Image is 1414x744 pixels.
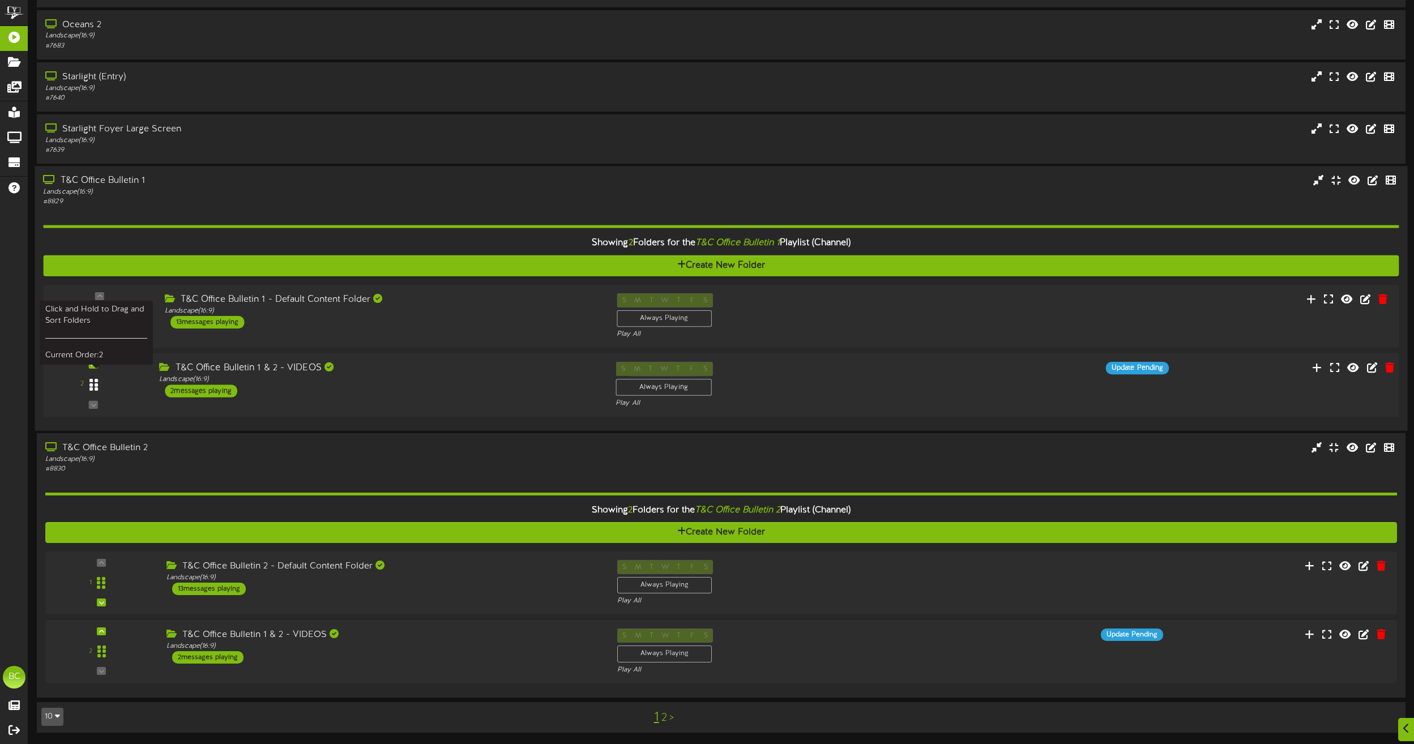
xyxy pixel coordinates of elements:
div: # 7639 [45,146,599,155]
div: Always Playing [617,645,712,662]
div: 2 messages playing [172,651,244,664]
div: Landscape ( 16:9 ) [45,455,599,464]
div: Always Playing [617,310,712,327]
div: T&C Office Bulletin 1 [43,174,598,187]
div: T&C Office Bulletin 2 - Default Content Folder [166,560,600,573]
a: 2 [661,712,667,724]
div: T&C Office Bulletin 1 & 2 - VIDEOS [166,628,600,642]
div: Oceans 2 [45,19,599,32]
div: Landscape ( 16:9 ) [45,136,599,146]
a: > [669,712,674,724]
a: 1 [654,710,659,725]
div: 13 messages playing [170,316,244,328]
div: BC [3,666,25,689]
div: Landscape ( 16:9 ) [43,187,598,197]
div: Play All [617,596,938,606]
button: Create New Folder [43,255,1399,276]
div: Landscape ( 16:9 ) [166,573,600,583]
div: Landscape ( 16:9 ) [165,306,600,316]
div: Showing Folders for the Playlist (Channel) [35,231,1407,255]
i: T&C Office Bulletin 1 [695,238,780,248]
div: Starlight (Entry) [45,71,599,84]
div: Play All [617,330,938,339]
div: Landscape ( 16:9 ) [45,31,599,41]
div: Landscape ( 16:9 ) [159,375,599,384]
div: T&C Office Bulletin 2 [45,442,599,455]
div: Play All [616,399,941,408]
button: Create New Folder [45,522,1397,543]
div: Play All [617,665,938,675]
div: Always Playing [616,379,711,396]
button: 10 [41,708,63,726]
div: # 7640 [45,93,599,103]
div: T&C Office Bulletin 1 & 2 - VIDEOS [159,362,599,375]
div: Update Pending [1106,362,1169,374]
div: # 7683 [45,41,599,51]
div: Update Pending [1101,628,1163,641]
div: Showing Folders for the Playlist (Channel) [37,498,1406,523]
div: Landscape ( 16:9 ) [45,84,599,93]
i: T&C Office Bulletin 2 [695,505,780,515]
span: 2 [629,238,633,248]
div: T&C Office Bulletin 1 - Default Content Folder [165,293,600,306]
div: # 8829 [43,197,598,207]
div: 2 messages playing [165,385,237,397]
div: Always Playing [617,577,712,593]
div: Landscape ( 16:9 ) [166,642,600,651]
div: # 8830 [45,464,599,474]
span: 2 [628,505,633,515]
div: Starlight Foyer Large Screen [45,123,599,136]
div: 13 messages playing [172,583,246,595]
